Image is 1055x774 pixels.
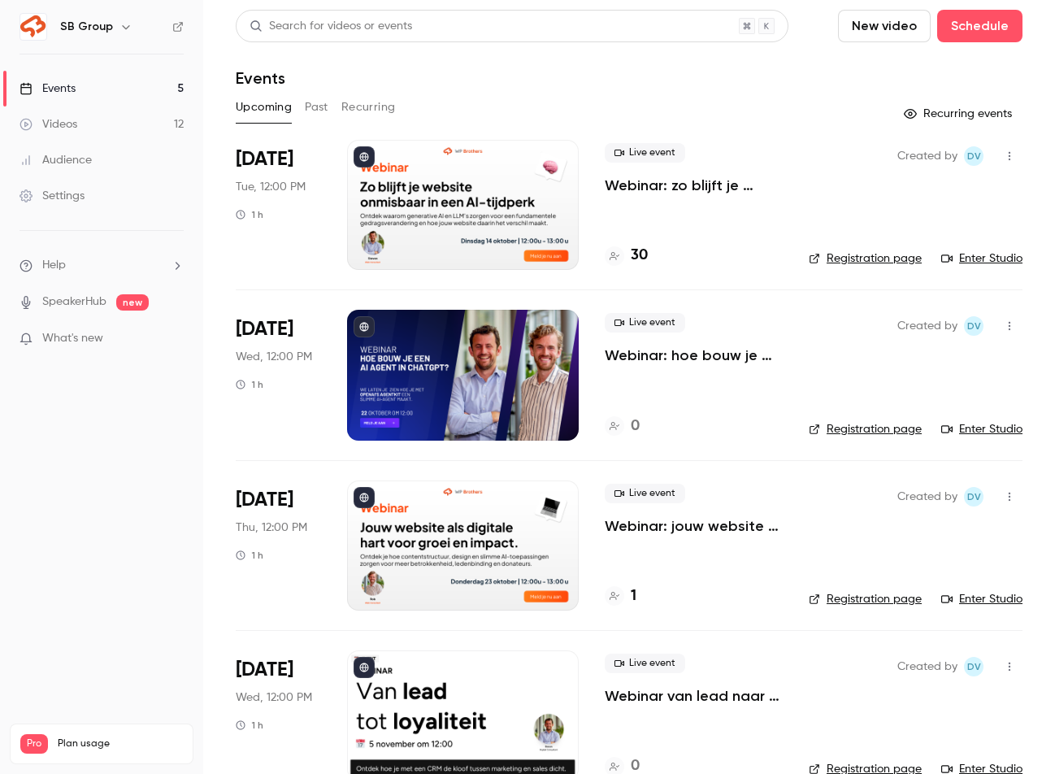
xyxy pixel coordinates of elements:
a: Registration page [809,250,922,267]
h1: Events [236,68,285,88]
span: Wed, 12:00 PM [236,689,312,706]
span: [DATE] [236,146,293,172]
span: Live event [605,484,685,503]
span: Help [42,257,66,274]
a: Registration page [809,591,922,607]
a: SpeakerHub [42,294,106,311]
a: Registration page [809,421,922,437]
a: Enter Studio [941,591,1022,607]
a: Enter Studio [941,421,1022,437]
span: Dv [967,487,981,507]
div: Videos [20,116,77,133]
h4: 1 [631,585,636,607]
span: Created by [897,657,957,676]
h6: SB Group [60,19,113,35]
span: Pro [20,734,48,754]
div: 1 h [236,549,263,562]
button: New video [838,10,931,42]
div: Search for videos or events [250,18,412,35]
span: Created by [897,316,957,336]
span: [DATE] [236,657,293,683]
div: Settings [20,188,85,204]
span: Dante van der heijden [964,487,983,507]
div: 1 h [236,208,263,221]
div: Oct 14 Tue, 12:00 PM (Europe/Amsterdam) [236,140,321,270]
span: Dv [967,316,981,336]
span: Live event [605,313,685,333]
span: Dv [967,657,981,676]
span: Plan usage [58,737,183,750]
a: Webinar: jouw website als digitale hart voor groei en impact [605,516,783,536]
div: 1 h [236,378,263,391]
span: Live event [605,654,685,673]
span: Wed, 12:00 PM [236,349,312,365]
button: Recurring events [897,101,1022,127]
span: Tue, 12:00 PM [236,179,306,195]
span: Created by [897,146,957,166]
span: [DATE] [236,487,293,513]
a: Enter Studio [941,250,1022,267]
span: Live event [605,143,685,163]
li: help-dropdown-opener [20,257,184,274]
span: What's new [42,330,103,347]
a: Webinar van lead naar loyaliteit [605,686,783,706]
span: Thu, 12:00 PM [236,520,307,536]
span: Dante van der heijden [964,146,983,166]
span: Dv [967,146,981,166]
a: 1 [605,585,636,607]
button: Recurring [341,94,396,120]
span: new [116,294,149,311]
a: 0 [605,415,640,437]
button: Upcoming [236,94,292,120]
div: Events [20,80,76,97]
span: [DATE] [236,316,293,342]
a: Webinar: zo blijft je website onmisbaar in een AI-tijdperk [605,176,783,195]
a: Webinar: hoe bouw je een AI Agent in ChatGPT? [605,346,783,365]
button: Schedule [937,10,1022,42]
div: 1 h [236,719,263,732]
div: Audience [20,152,92,168]
img: SB Group [20,14,46,40]
span: Created by [897,487,957,507]
span: Dante van der heijden [964,657,983,676]
div: Oct 23 Thu, 12:00 PM (Europe/Amsterdam) [236,480,321,611]
h4: 30 [631,245,648,267]
h4: 0 [631,415,640,437]
div: Oct 22 Wed, 12:00 PM (Europe/Amsterdam) [236,310,321,440]
button: Past [305,94,328,120]
iframe: Noticeable Trigger [164,332,184,346]
span: Dante van der heijden [964,316,983,336]
a: 30 [605,245,648,267]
